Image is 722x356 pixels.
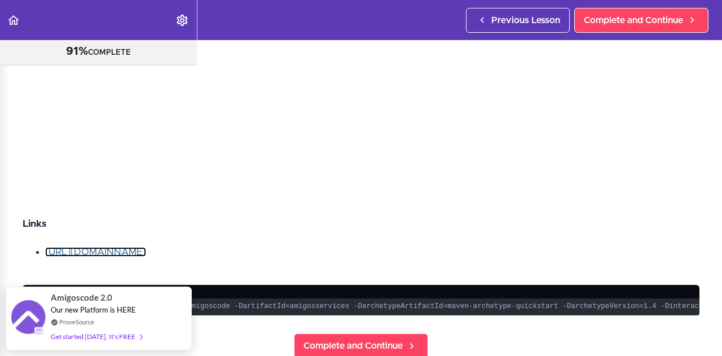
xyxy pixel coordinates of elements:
span: Complete and Continue [584,14,683,27]
img: provesource social proof notification image [11,300,45,337]
a: Previous Lesson [466,8,570,33]
code: mvn archetype:generate -DgroupId=com.amigoscode -DartifactId=amigosservices -DarchetypeArtifactId... [23,298,699,316]
svg: Back to course curriculum [7,14,20,27]
span: 91% [66,46,88,57]
div: Get started [DATE]. It's FREE [51,330,142,343]
span: Amigoscode 2.0 [51,291,112,304]
a: Complete and Continue [574,8,708,33]
div: COMPLETE [14,45,183,59]
span: Complete and Continue [303,339,403,353]
svg: Settings Menu [175,14,189,27]
span: Previous Lesson [491,14,560,27]
div: text [23,285,699,300]
a: [URL][DOMAIN_NAME] [45,247,146,257]
span: Our new Platform is HERE [51,305,136,314]
a: ProveSource [59,317,94,327]
strong: Links [23,219,46,228]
